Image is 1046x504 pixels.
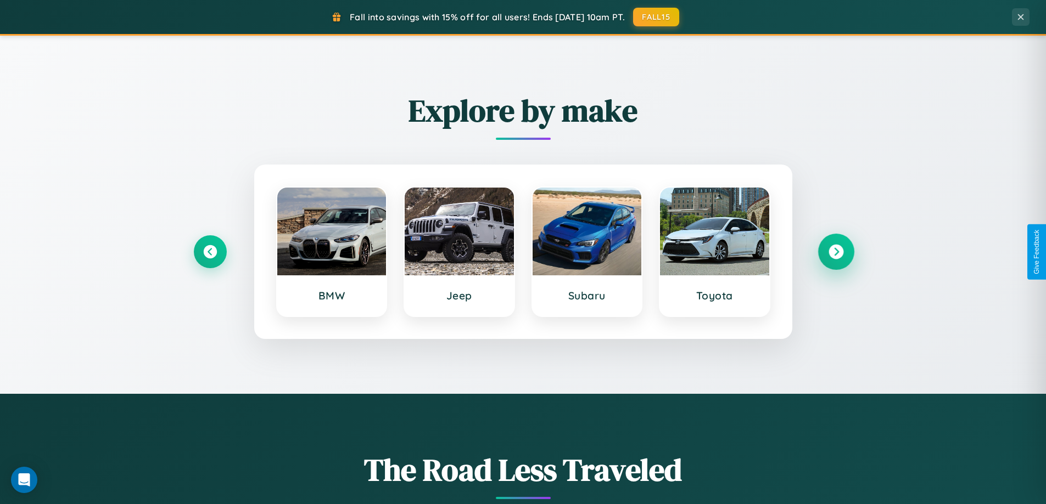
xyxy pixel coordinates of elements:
h3: BMW [288,289,376,302]
h3: Toyota [671,289,758,302]
h3: Jeep [416,289,503,302]
button: FALL15 [633,8,679,26]
span: Fall into savings with 15% off for all users! Ends [DATE] 10am PT. [350,12,625,22]
h2: Explore by make [194,89,853,132]
h3: Subaru [544,289,631,302]
h1: The Road Less Traveled [194,449,853,491]
div: Give Feedback [1033,230,1041,274]
div: Open Intercom Messenger [11,467,37,493]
